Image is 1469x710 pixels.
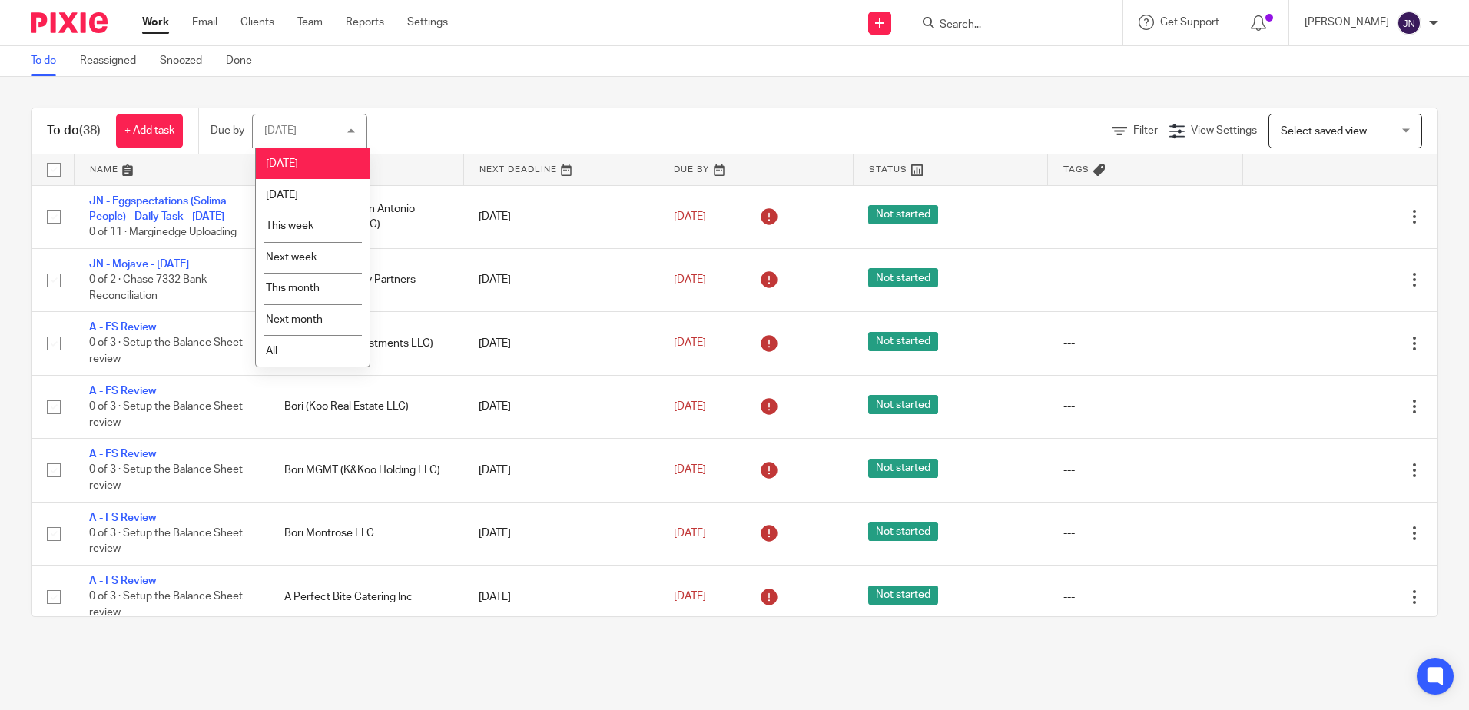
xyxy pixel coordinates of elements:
a: Work [142,15,169,30]
span: Not started [868,395,938,414]
a: Clients [240,15,274,30]
a: JN - Eggspectations (Solima People) - Daily Task - [DATE] [89,196,227,222]
h1: To do [47,123,101,139]
div: [DATE] [264,125,297,136]
a: A - FS Review [89,449,156,460]
span: [DATE] [674,528,706,539]
a: Snoozed [160,46,214,76]
span: Not started [868,586,938,605]
span: All [266,346,277,357]
span: 0 of 3 · Setup the Balance Sheet review [89,592,243,619]
span: [DATE] [674,274,706,285]
span: 0 of 2 · Chase 7332 Bank Reconciliation [89,274,207,301]
div: --- [1063,209,1228,224]
a: Done [226,46,264,76]
span: [DATE] [674,465,706,476]
td: Bori MGMT (K&Koo Holding LLC) [269,439,464,502]
p: Due by [211,123,244,138]
span: (38) [79,124,101,137]
span: Get Support [1160,17,1219,28]
span: Not started [868,205,938,224]
span: 0 of 3 · Setup the Balance Sheet review [89,338,243,365]
div: --- [1063,272,1228,287]
td: [DATE] [463,375,658,438]
span: Tags [1063,165,1089,174]
span: This month [266,283,320,294]
a: JN - Mojave - [DATE] [89,259,189,270]
span: [DATE] [266,190,298,201]
div: --- [1063,463,1228,478]
span: This week [266,221,313,231]
div: --- [1063,526,1228,541]
a: Email [192,15,217,30]
a: A - FS Review [89,322,156,333]
span: [DATE] [674,401,706,412]
span: Not started [868,268,938,287]
td: Bori Montrose LLC [269,502,464,565]
a: + Add task [116,114,183,148]
td: [DATE] [463,439,658,502]
a: A - FS Review [89,513,156,523]
div: --- [1063,399,1228,414]
span: 0 of 3 · Setup the Balance Sheet review [89,401,243,428]
span: 0 of 11 · Marginedge Uploading [89,227,237,237]
a: Reports [346,15,384,30]
span: Not started [868,522,938,541]
a: Team [297,15,323,30]
td: A Perfect Bite Catering Inc [269,566,464,629]
td: [DATE] [463,502,658,565]
input: Search [938,18,1076,32]
span: Select saved view [1281,126,1367,137]
div: --- [1063,336,1228,351]
div: --- [1063,589,1228,605]
td: Bori (Koo Real Estate LLC) [269,375,464,438]
a: Reassigned [80,46,148,76]
span: Filter [1133,125,1158,136]
a: A - FS Review [89,386,156,396]
span: [DATE] [674,211,706,222]
a: Settings [407,15,448,30]
td: [DATE] [463,566,658,629]
a: A - FS Review [89,576,156,586]
span: Not started [868,332,938,351]
span: Next month [266,314,323,325]
img: svg%3E [1397,11,1421,35]
span: 0 of 3 · Setup the Balance Sheet review [89,465,243,492]
span: [DATE] [674,592,706,602]
img: Pixie [31,12,108,33]
span: Not started [868,459,938,478]
span: Next week [266,252,317,263]
td: [DATE] [463,248,658,311]
span: [DATE] [266,158,298,169]
p: [PERSON_NAME] [1305,15,1389,30]
td: [DATE] [463,312,658,375]
td: [DATE] [463,185,658,248]
span: [DATE] [674,338,706,349]
a: To do [31,46,68,76]
span: View Settings [1191,125,1257,136]
span: 0 of 3 · Setup the Balance Sheet review [89,528,243,555]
